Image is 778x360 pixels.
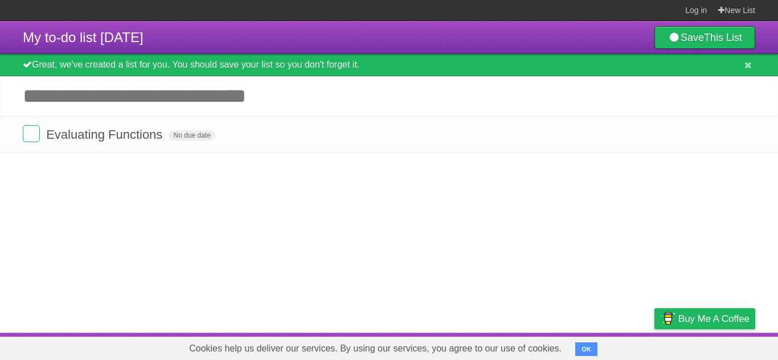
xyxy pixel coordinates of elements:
a: Terms [601,336,626,357]
b: This List [704,32,742,43]
a: Developers [540,336,587,357]
span: Cookies help us deliver our services. By using our services, you agree to our use of cookies. [178,337,573,360]
a: Privacy [640,336,669,357]
a: About [503,336,527,357]
span: Buy me a coffee [678,309,750,329]
img: Buy me a coffee [660,309,675,328]
a: Buy me a coffee [654,308,755,329]
span: Evaluating Functions [46,127,165,142]
a: SaveThis List [654,26,755,49]
span: No due date [169,130,215,140]
label: Done [23,125,40,142]
span: My to-do list [DATE] [23,30,144,45]
button: OK [575,342,597,356]
a: Suggest a feature [683,336,755,357]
